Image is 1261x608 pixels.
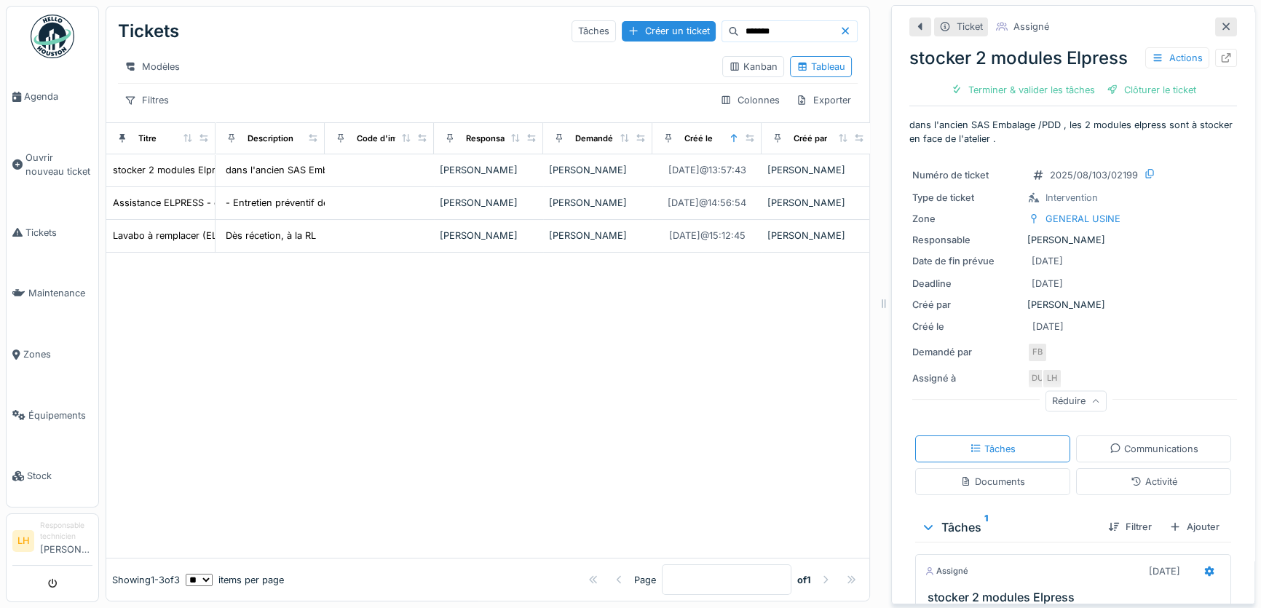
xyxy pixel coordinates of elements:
li: LH [12,530,34,552]
span: Agenda [24,90,92,103]
div: Dès récetion, à la RL [226,229,316,242]
img: Badge_color-CXgf-gQk.svg [31,15,74,58]
div: [DATE] @ 14:56:54 [668,196,746,210]
a: Équipements [7,385,98,446]
a: Ouvrir nouveau ticket [7,127,98,202]
div: Demandé par [912,345,1021,359]
div: stocker 2 modules Elpress [909,45,1237,71]
div: Tâches [572,20,616,42]
a: Tickets [7,202,98,264]
span: Stock [27,469,92,483]
span: Équipements [28,408,92,422]
div: 2025/08/103/02199 [1050,168,1138,182]
div: [DATE] [1032,254,1063,268]
div: DU [1027,368,1048,389]
div: Tâches [921,518,1096,536]
div: [PERSON_NAME] [549,196,647,210]
div: Deadline [912,277,1021,291]
div: Demandé par [575,133,628,145]
div: Assigné [1013,20,1049,33]
a: Stock [7,446,98,507]
div: Type de ticket [912,191,1021,205]
div: Responsable technicien [40,520,92,542]
div: Filtres [118,90,175,111]
div: items per page [186,573,284,587]
a: Zones [7,324,98,385]
span: Zones [23,347,92,361]
div: Filtrer [1102,517,1158,537]
div: Date de fin prévue [912,254,1021,268]
div: Responsable [466,133,517,145]
div: [PERSON_NAME] [912,298,1234,312]
div: Numéro de ticket [912,168,1021,182]
div: [PERSON_NAME] [912,233,1234,247]
div: Lavabo à remplacer (ELPRESS) [113,229,250,242]
div: [DATE] @ 13:57:43 [668,163,746,177]
div: [PERSON_NAME] [440,229,537,242]
div: Page [634,573,656,587]
div: GENERAL USINE [1045,212,1120,226]
div: FB [1027,342,1048,363]
div: Documents [960,475,1025,489]
div: Kanban [729,60,778,74]
sup: 1 [984,518,988,536]
div: [PERSON_NAME] [440,196,537,210]
div: Tableau [796,60,845,74]
div: [DATE] [1032,277,1063,291]
div: [PERSON_NAME] [767,163,865,177]
div: Créé le [912,320,1021,333]
div: Clôturer le ticket [1101,80,1202,100]
div: Titre [138,133,157,145]
div: Créé le [684,133,713,145]
div: dans l'ancien SAS Embalage /PDD , les 2 modules... [226,163,456,177]
div: Showing 1 - 3 of 3 [112,573,180,587]
div: Communications [1110,442,1198,456]
div: Terminer & valider les tâches [945,80,1101,100]
div: [DATE] [1149,564,1180,578]
div: [DATE] @ 15:12:45 [669,229,746,242]
strong: of 1 [797,573,811,587]
span: Maintenance [28,286,92,300]
p: dans l'ancien SAS Embalage /PDD , les 2 modules elpress sont à stocker en face de l'atelier . [909,118,1237,146]
div: [PERSON_NAME] [767,196,865,210]
div: LH [1042,368,1062,389]
div: Activité [1131,475,1177,489]
div: [DATE] [1032,320,1064,333]
div: - Entretien préventif des éviers distributeurs ... [226,196,433,210]
div: Assistance ELPRESS - entretien/controle des machines sanitaires Elpress + autres sous contrat Elp... [113,196,572,210]
div: Code d'imputation [357,133,430,145]
div: Créé par [794,133,827,145]
div: [PERSON_NAME] [549,229,647,242]
div: Modèles [118,56,186,77]
div: Tâches [970,442,1016,456]
div: Intervention [1045,191,1098,205]
div: Zone [912,212,1021,226]
div: Créé par [912,298,1021,312]
div: stocker 2 modules Elpress [113,163,231,177]
div: Colonnes [713,90,786,111]
div: [PERSON_NAME] [549,163,647,177]
a: LH Responsable technicien[PERSON_NAME] [12,520,92,566]
div: Assigné à [912,371,1021,385]
div: Créer un ticket [622,21,716,41]
a: Agenda [7,66,98,127]
span: Ouvrir nouveau ticket [25,151,92,178]
div: Ticket [957,20,983,33]
div: Ajouter [1163,517,1225,537]
div: [PERSON_NAME] [440,163,537,177]
a: Maintenance [7,263,98,324]
h3: stocker 2 modules Elpress [928,591,1225,604]
div: Responsable [912,233,1021,247]
div: Tickets [118,12,179,50]
li: [PERSON_NAME] [40,520,92,562]
span: Tickets [25,226,92,240]
div: [PERSON_NAME] [767,229,865,242]
div: Réduire [1045,391,1107,412]
div: Exporter [789,90,858,111]
div: Assigné [925,565,968,577]
div: Description [248,133,293,145]
div: Actions [1145,47,1209,68]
